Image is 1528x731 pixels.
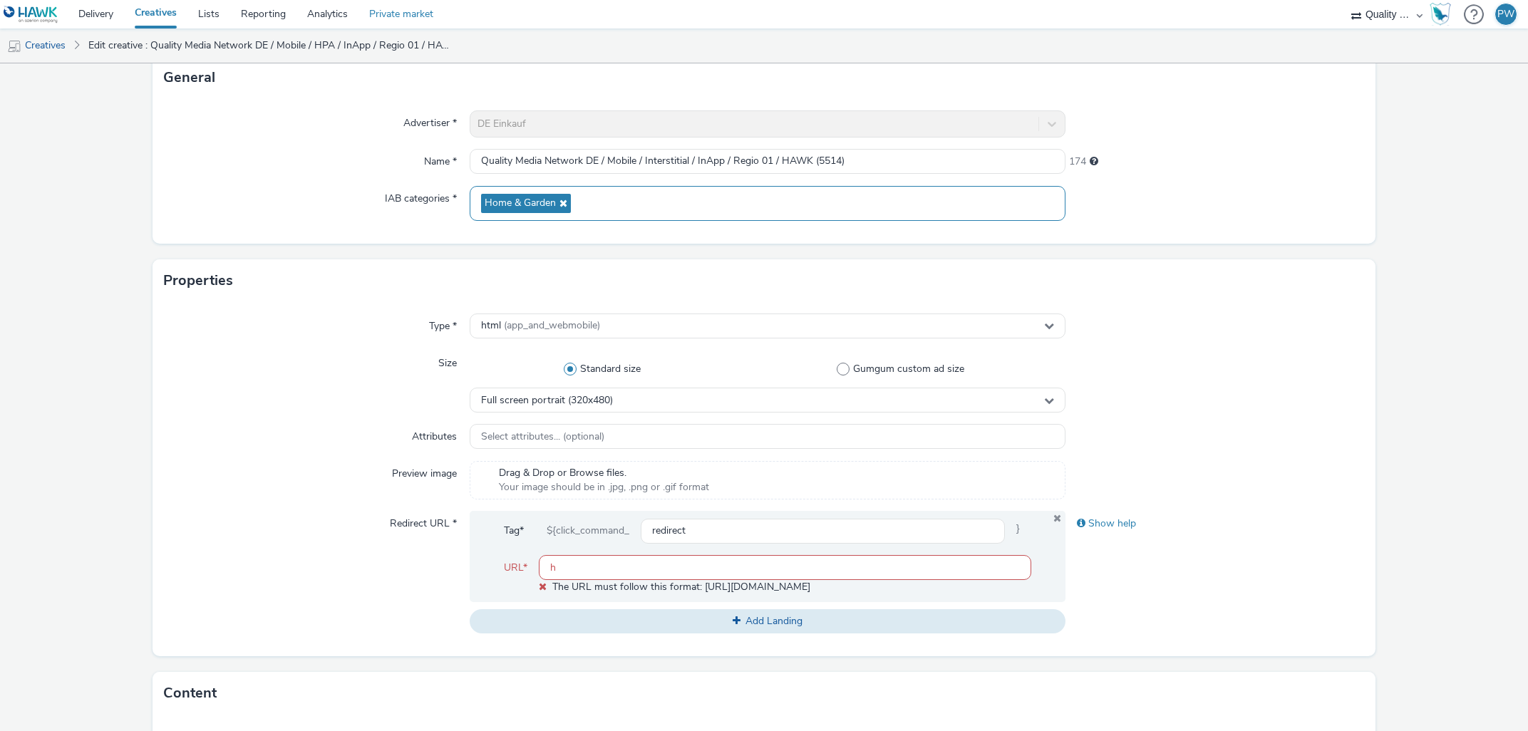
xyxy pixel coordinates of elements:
label: Type * [423,313,463,333]
span: Full screen portrait (320x480) [481,395,613,407]
span: html [481,320,600,332]
div: PW [1497,4,1514,25]
span: Add Landing [745,614,802,628]
span: The URL must follow this format: [URL][DOMAIN_NAME] [552,580,810,593]
label: Redirect URL * [384,511,463,531]
h3: General [163,67,215,88]
label: Attributes [406,424,463,444]
span: Home & Garden [485,197,556,209]
button: Add Landing [470,609,1066,633]
h3: Content [163,683,217,704]
div: Show help [1065,511,1363,536]
span: Gumgum custom ad size [853,362,964,376]
label: Size [433,351,463,370]
h3: Properties [163,270,233,291]
label: Advertiser * [398,110,463,130]
span: } [1005,518,1031,544]
img: mobile [7,39,21,53]
span: Standard size [580,362,641,376]
input: Name [470,149,1066,174]
span: Select attributes... (optional) [481,431,604,443]
input: url... [539,555,1032,580]
img: undefined Logo [4,6,58,24]
span: (app_and_webmobile) [504,318,600,332]
img: Hawk Academy [1430,3,1451,26]
span: Your image should be in .jpg, .png or .gif format [499,480,709,494]
div: Maximum 255 characters [1090,155,1098,169]
a: Hawk Academy [1430,3,1457,26]
a: Edit creative : Quality Media Network DE / Mobile / HPA / InApp / Regio 01 / HAWK (5495) (copy) [81,28,463,63]
span: Drag & Drop or Browse files. [499,466,709,480]
label: Name * [418,149,463,169]
span: 174 [1069,155,1086,169]
label: Preview image [386,461,463,481]
div: ${click_command_ [535,518,641,544]
label: IAB categories * [379,186,463,206]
